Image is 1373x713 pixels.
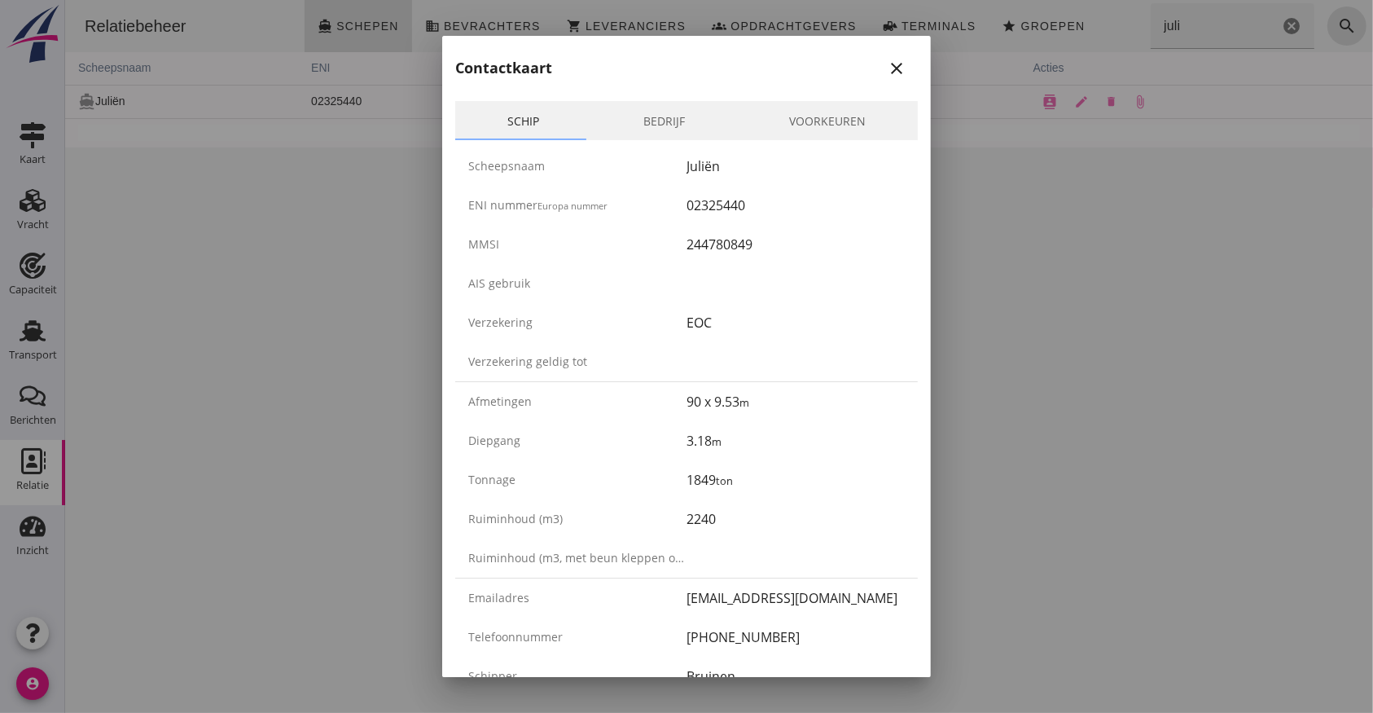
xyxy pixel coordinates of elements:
a: Schip [455,101,591,140]
div: Bruinen [686,667,905,686]
div: Verzekering geldig tot [468,353,686,370]
i: front_loader [818,19,832,33]
div: 2240 [686,509,905,529]
div: ENI nummer [468,196,686,213]
span: Groepen [954,20,1020,33]
i: close [887,59,906,78]
div: Ruiminhoud (m3, met beun kleppen open) [468,549,686,566]
div: 3.18 [686,431,905,451]
div: Tonnage [468,471,686,488]
div: 244780849 [686,235,905,254]
i: attach_file [1068,95,1083,109]
td: 2240 [535,85,656,118]
div: [EMAIL_ADDRESS][DOMAIN_NAME] [686,588,905,608]
td: 90 [656,85,800,118]
div: Diepgang [468,432,686,449]
div: Scheepsnaam [468,157,686,174]
span: Schepen [270,20,334,33]
div: Schipper [468,667,686,684]
div: Ruiminhoud (m3) [468,510,686,527]
span: Opdrachtgevers [665,20,792,33]
td: 1849 [414,85,535,118]
i: business [360,19,375,33]
small: m [712,434,722,449]
i: shopping_cart [502,19,516,33]
h2: Contactkaart [455,57,552,79]
div: Emailadres [468,589,686,606]
i: edit [1010,95,1024,109]
div: Juliën [686,156,905,176]
small: Europa nummer [537,200,608,212]
span: Leveranciers [520,20,621,33]
div: Relatiebeheer [7,15,134,37]
div: Telefoonnummer [468,628,686,645]
div: Afmetingen [468,393,686,410]
div: 90 x 9.53 [686,392,905,412]
th: m3 [535,52,656,85]
i: search [1272,16,1292,36]
div: EOC [686,313,905,332]
th: ton [414,52,535,85]
small: m [739,395,749,410]
div: AIS gebruik [468,275,686,292]
a: Bedrijf [591,101,737,140]
i: directions_boat [252,19,267,33]
div: [PHONE_NUMBER] [686,627,905,647]
i: Wis Zoeken... [1217,16,1236,36]
small: ton [716,473,733,488]
i: contacts [977,95,992,109]
i: star [937,19,951,33]
span: Bevrachters [378,20,476,33]
div: Verzekering [468,314,686,331]
th: ENI [233,52,414,85]
td: 9,53 [800,85,955,118]
td: 02325440 [233,85,414,118]
th: lengte [656,52,800,85]
i: directions_boat [13,93,30,110]
th: acties [955,52,1308,85]
div: MMSI [468,235,686,253]
div: 02325440 [686,196,905,215]
th: breedte [800,52,955,85]
i: groups [647,19,661,33]
a: Voorkeuren [737,101,918,140]
span: Terminals [836,20,911,33]
div: 1849 [686,470,905,490]
i: delete [1040,95,1052,108]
